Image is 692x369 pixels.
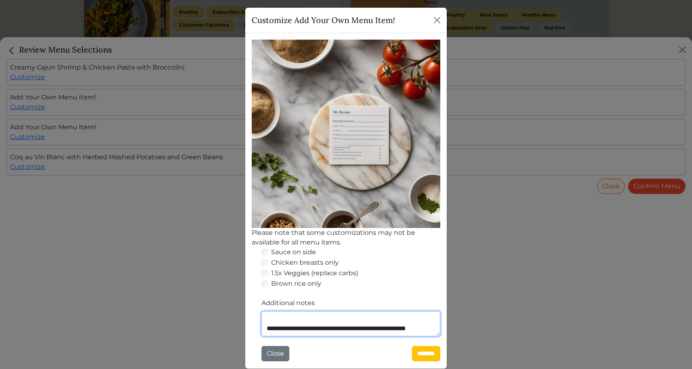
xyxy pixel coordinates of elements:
[261,346,289,361] button: Close
[271,268,358,278] label: 1.5x Veggies (replace carbs)
[271,247,316,257] label: Sauce on side
[431,14,444,27] button: Close
[252,40,440,228] img: Add Your Own Menu Item!
[261,298,315,308] label: Additional notes
[271,258,339,268] label: Chicken breasts only
[252,228,440,247] div: Please note that some customizations may not be available for all menu items.
[252,14,395,26] h5: Customize Add Your Own Menu Item!
[271,279,321,289] label: Brown rice only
